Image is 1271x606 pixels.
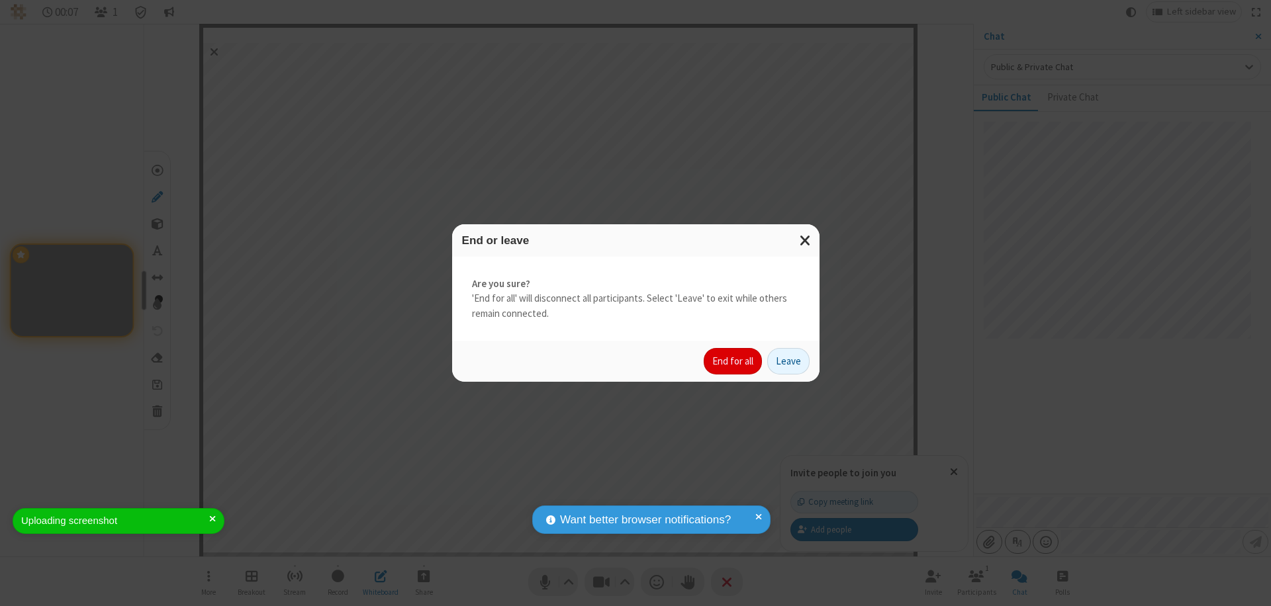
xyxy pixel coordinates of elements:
[472,277,800,292] strong: Are you sure?
[462,234,810,247] h3: End or leave
[767,348,810,374] button: Leave
[560,511,731,529] span: Want better browser notifications?
[21,513,209,529] div: Uploading screenshot
[452,257,820,341] div: 'End for all' will disconnect all participants. Select 'Leave' to exit while others remain connec...
[704,348,762,374] button: End for all
[792,224,820,257] button: Close modal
